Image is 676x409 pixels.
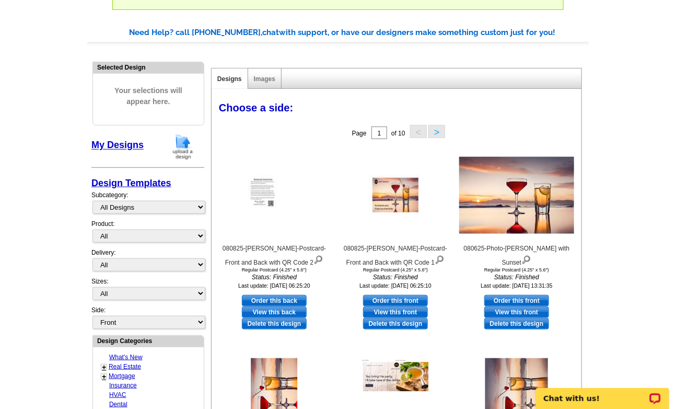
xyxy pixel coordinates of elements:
[459,267,574,272] div: Regular Postcard (4.25" x 5.6")
[338,267,453,272] div: Regular Postcard (4.25" x 5.6")
[109,391,126,399] a: HVAC
[91,140,144,151] a: My Designs
[91,190,204,219] div: Subcategory:
[109,401,127,408] a: Dental
[352,130,367,137] span: Page
[109,382,137,389] a: Insurance
[428,125,445,138] button: >
[242,318,307,330] a: Delete this design
[91,248,204,277] div: Delivery:
[481,282,553,289] small: Last update: [DATE] 13:31:35
[217,244,332,267] div: 080825-[PERSON_NAME]-Postcard-Front and Back with QR Code 2
[217,272,332,282] i: Status: Finished
[91,305,204,330] div: Side:
[91,277,204,305] div: Sizes:
[93,62,204,72] div: Selected Design
[109,372,135,380] a: Mortgage
[109,354,143,361] a: What's New
[254,75,275,83] a: Images
[391,130,405,137] span: of 10
[101,75,196,118] span: Your selections will appear here.
[338,244,453,267] div: 080825-[PERSON_NAME]-Postcard-Front and Back with QR Code 1
[242,295,307,306] a: use this design
[459,272,574,282] i: Status: Finished
[313,253,323,265] img: view design details
[169,133,196,160] img: upload-design
[529,376,676,409] iframe: LiveChat chat widget
[129,27,589,39] div: Need Help? call [PHONE_NUMBER], with support, or have our designers make something custom just fo...
[109,363,141,370] a: Real Estate
[102,372,106,381] a: +
[359,282,432,289] small: Last update: [DATE] 06:25:10
[484,318,549,330] a: Delete this design
[363,318,428,330] a: Delete this design
[484,306,549,318] a: View this front
[219,102,293,113] span: Choose a side:
[459,157,574,233] img: 080625-Photo-Mary-Cocktails with Sunset
[363,306,428,318] a: View this front
[521,253,531,265] img: view design details
[217,75,242,83] a: Designs
[91,178,171,188] a: Design Templates
[91,219,204,248] div: Product:
[435,253,445,265] img: view design details
[242,306,307,318] a: View this back
[369,175,422,215] img: 080825-Mary-Postcard-Front and Back with QR Code 1
[410,125,427,138] button: <
[338,272,453,282] i: Status: Finished
[484,295,549,306] a: use this design
[363,295,428,306] a: use this design
[262,28,279,37] span: chat
[459,244,574,267] div: 080625-Photo-[PERSON_NAME] with Sunset
[248,175,300,215] img: 080825-Mary-Postcard-Front and Back with QR Code 2
[217,267,332,272] div: Regular Postcard (4.25" x 5.6")
[238,282,310,289] small: Last update: [DATE] 06:25:20
[93,336,204,346] div: Design Categories
[102,363,106,371] a: +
